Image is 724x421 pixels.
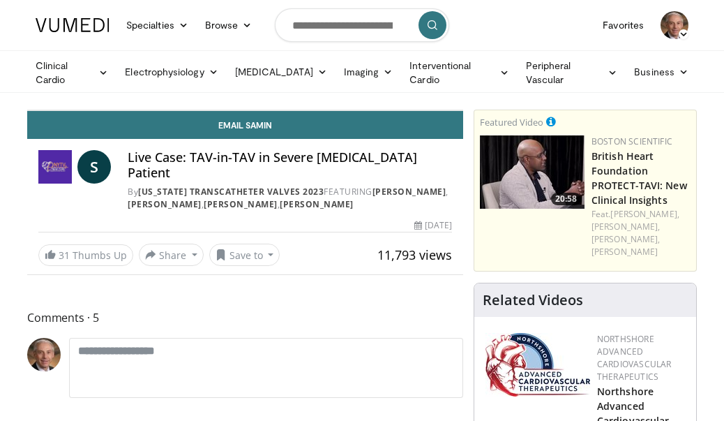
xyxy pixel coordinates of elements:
a: [PERSON_NAME] [280,198,354,210]
a: [MEDICAL_DATA] [227,58,335,86]
a: [PERSON_NAME] [372,186,446,198]
img: 45d48ad7-5dc9-4e2c-badc-8ed7b7f471c1.jpg.150x105_q85_autocrop_double_scale_upscale_version-0.2.jpg [485,333,590,397]
a: NorthShore Advanced Cardiovascular Therapeutics [597,333,671,383]
a: Email Samin [27,111,463,139]
img: New York Transcatheter Valves 2023 [38,150,72,184]
a: Business [626,58,697,86]
a: Peripheral Vascular [518,59,626,87]
a: Imaging [335,58,402,86]
button: Share [139,244,204,266]
button: Save to [209,244,280,266]
div: [DATE] [414,219,452,232]
span: 31 [59,249,70,262]
a: Clinical Cardio [27,59,116,87]
a: [US_STATE] Transcatheter Valves 2023 [138,186,324,198]
a: Specialties [118,11,197,39]
a: Boston Scientific [591,135,672,147]
div: By FEATURING , , , [128,186,452,211]
input: Search topics, interventions [275,8,449,42]
a: [PERSON_NAME], [591,233,660,245]
h4: Live Case: TAV-in-TAV in Severe [MEDICAL_DATA] Patient [128,150,452,180]
a: [PERSON_NAME] [128,198,202,210]
span: 11,793 views [377,246,452,263]
a: 31 Thumbs Up [38,244,133,266]
a: [PERSON_NAME] [591,246,658,258]
div: Feat. [591,208,691,258]
img: VuMedi Logo [36,18,110,32]
a: 20:58 [480,135,585,209]
a: [PERSON_NAME], [591,221,660,232]
span: 20:58 [551,193,581,205]
small: Featured Video [480,116,543,128]
a: Browse [197,11,261,39]
h4: Related Videos [483,292,583,309]
a: [PERSON_NAME] [204,198,278,210]
a: Electrophysiology [116,58,226,86]
a: British Heart Foundation PROTECT-TAVI: New Clinical Insights [591,149,687,207]
img: 20bd0fbb-f16b-4abd-8bd0-1438f308da47.150x105_q85_crop-smart_upscale.jpg [480,135,585,209]
span: Comments 5 [27,309,463,327]
a: Interventional Cardio [401,59,518,87]
a: S [77,150,111,184]
img: Avatar [27,338,61,371]
a: [PERSON_NAME], [610,208,679,220]
a: Favorites [594,11,652,39]
img: Avatar [661,11,688,39]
